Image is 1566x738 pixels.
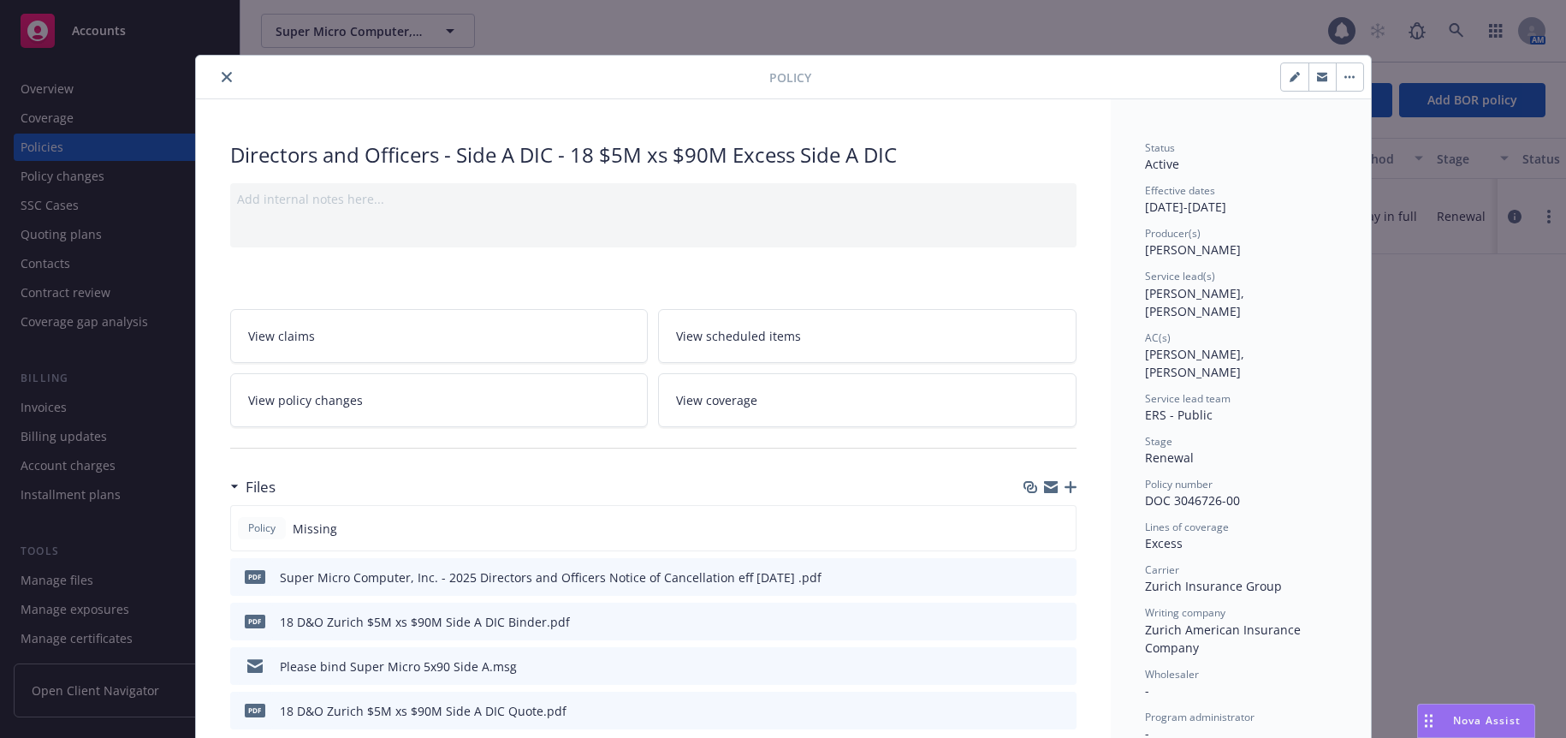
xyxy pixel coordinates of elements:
span: Active [1145,156,1179,172]
span: Wholesaler [1145,667,1199,681]
h3: Files [246,476,276,498]
span: Renewal [1145,449,1194,466]
span: ERS - Public [1145,407,1213,423]
a: View scheduled items [658,309,1077,363]
div: Directors and Officers - Side A DIC - 18 $5M xs $90M Excess Side A DIC [230,140,1077,170]
span: Policy [769,68,811,86]
span: Nova Assist [1453,713,1521,728]
button: download file [1027,658,1041,676]
span: View coverage [676,391,757,409]
button: preview file [1054,613,1070,631]
span: pdf [245,615,265,628]
span: View scheduled items [676,327,801,345]
span: Policy [245,521,279,536]
div: 18 D&O Zurich $5M xs $90M Side A DIC Quote.pdf [280,702,566,720]
div: Files [230,476,276,498]
span: Effective dates [1145,183,1215,198]
span: Policy number [1145,477,1213,491]
span: Excess [1145,535,1183,551]
span: pdf [245,704,265,717]
span: Service lead team [1145,391,1231,406]
button: preview file [1054,702,1070,720]
button: download file [1027,568,1041,586]
span: - [1145,682,1149,699]
span: Service lead(s) [1145,269,1215,283]
span: pdf [245,570,265,583]
span: Missing [293,520,337,538]
span: DOC 3046726-00 [1145,492,1240,509]
span: Writing company [1145,605,1225,620]
button: preview file [1054,568,1070,586]
button: preview file [1054,658,1070,676]
div: 18 D&O Zurich $5M xs $90M Side A DIC Binder.pdf [280,613,570,631]
span: Status [1145,140,1175,155]
span: Producer(s) [1145,226,1201,241]
div: Super Micro Computer, Inc. - 2025 Directors and Officers Notice of Cancellation eff [DATE] .pdf [280,568,822,586]
span: View claims [248,327,315,345]
a: View coverage [658,373,1077,427]
span: Program administrator [1145,710,1255,724]
div: Add internal notes here... [237,190,1070,208]
span: AC(s) [1145,330,1171,345]
span: Stage [1145,434,1172,449]
button: download file [1027,613,1041,631]
span: [PERSON_NAME], [PERSON_NAME] [1145,285,1248,319]
span: Zurich Insurance Group [1145,578,1282,594]
button: close [217,67,237,87]
span: [PERSON_NAME] [1145,241,1241,258]
span: [PERSON_NAME], [PERSON_NAME] [1145,346,1248,380]
span: View policy changes [248,391,363,409]
div: Drag to move [1418,705,1439,737]
div: Please bind Super Micro 5x90 Side A.msg [280,658,517,676]
button: Nova Assist [1417,704,1535,738]
a: View claims [230,309,649,363]
a: View policy changes [230,373,649,427]
button: download file [1027,702,1041,720]
div: [DATE] - [DATE] [1145,183,1337,216]
span: Carrier [1145,562,1179,577]
span: Zurich American Insurance Company [1145,622,1304,656]
span: Lines of coverage [1145,520,1229,534]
